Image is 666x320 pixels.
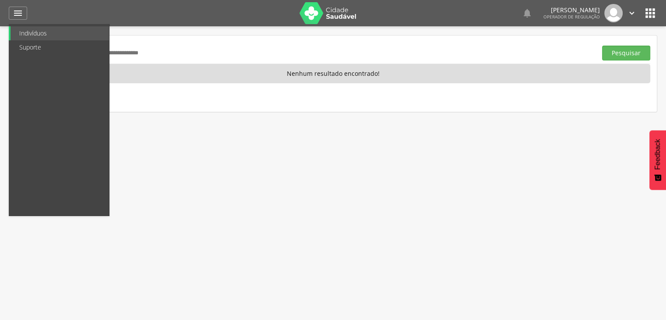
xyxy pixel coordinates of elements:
i:  [627,8,637,18]
span: Feedback [654,139,662,170]
a:  [9,7,27,20]
span: Operador de regulação [543,14,600,20]
p: Nenhum resultado encontrado! [16,64,650,83]
button: Pesquisar [602,46,650,60]
i:  [522,8,532,18]
a:  [522,4,532,22]
a: Indivíduos [11,26,109,40]
i:  [13,8,23,18]
a:  [627,4,637,22]
button: Feedback - Mostrar pesquisa [649,130,666,190]
i:  [643,6,657,20]
a: Suporte [11,40,109,54]
p: [PERSON_NAME] [543,7,600,13]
